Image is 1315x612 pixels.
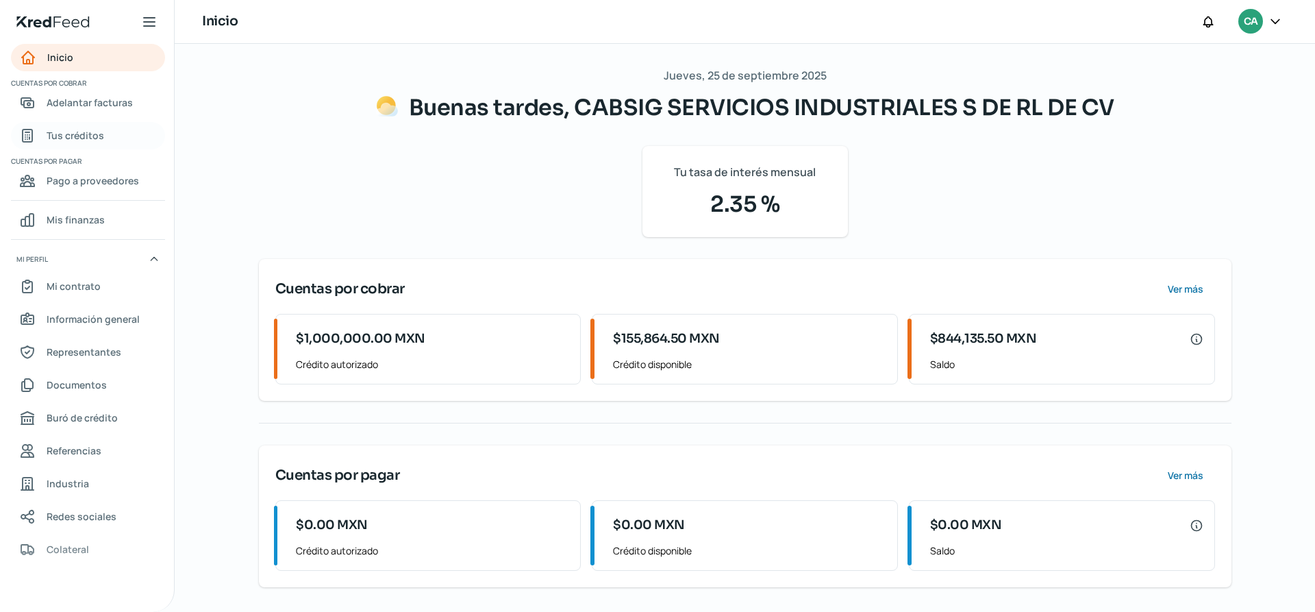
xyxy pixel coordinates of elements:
a: Colateral [11,536,165,563]
span: Jueves, 25 de septiembre 2025 [664,66,827,86]
a: Tus créditos [11,122,165,149]
span: $0.00 MXN [930,516,1002,535]
span: Crédito disponible [613,356,886,373]
span: Crédito autorizado [296,542,569,559]
a: Inicio [11,44,165,71]
button: Ver más [1157,276,1215,303]
a: Industria [11,470,165,498]
span: Colateral [47,541,89,558]
span: Tus créditos [47,127,104,144]
span: Saldo [930,356,1203,373]
a: Mis finanzas [11,206,165,234]
span: Representantes [47,343,121,360]
span: Redes sociales [47,508,116,525]
span: Inicio [47,49,73,66]
span: Documentos [47,376,107,393]
span: Saldo [930,542,1203,559]
span: Pago a proveedores [47,172,139,189]
span: Crédito disponible [613,542,886,559]
span: Mi contrato [47,278,101,295]
span: Buenas tardes, CABSIG SERVICIOS INDUSTRIALES S DE RL DE CV [409,94,1114,121]
span: Información general [47,310,140,328]
span: $155,864.50 MXN [613,330,720,348]
span: Crédito autorizado [296,356,569,373]
span: Ver más [1168,284,1203,294]
a: Información general [11,306,165,333]
span: Referencias [47,442,101,459]
a: Pago a proveedores [11,167,165,195]
span: Adelantar facturas [47,94,133,111]
span: $844,135.50 MXN [930,330,1037,348]
h1: Inicio [202,12,238,32]
span: Cuentas por cobrar [11,77,163,89]
a: Mi contrato [11,273,165,300]
span: $1,000,000.00 MXN [296,330,425,348]
span: Tu tasa de interés mensual [674,162,816,182]
span: $0.00 MXN [296,516,368,535]
span: Mi perfil [16,253,48,265]
span: Cuentas por cobrar [275,279,405,299]
img: Saludos [376,95,398,117]
a: Adelantar facturas [11,89,165,117]
span: $0.00 MXN [613,516,685,535]
span: CA [1244,14,1257,30]
a: Buró de crédito [11,404,165,432]
a: Referencias [11,437,165,465]
button: Ver más [1157,462,1215,489]
a: Redes sociales [11,503,165,530]
span: Buró de crédito [47,409,118,426]
a: Representantes [11,339,165,366]
span: Industria [47,475,89,492]
a: Documentos [11,371,165,399]
span: Ver más [1168,471,1203,480]
span: Cuentas por pagar [275,465,400,486]
span: Cuentas por pagar [11,155,163,167]
span: 2.35 % [659,188,831,221]
span: Mis finanzas [47,211,105,228]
